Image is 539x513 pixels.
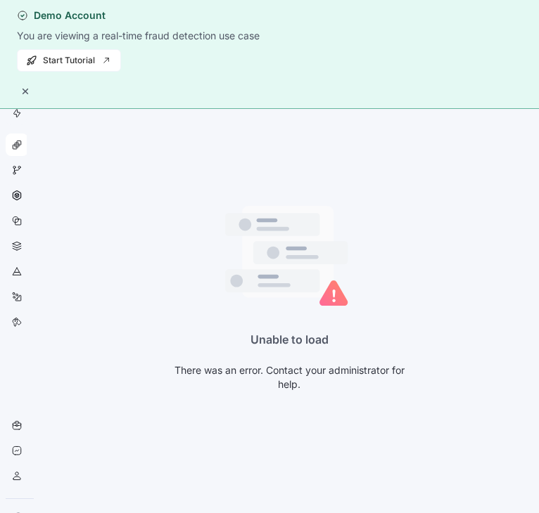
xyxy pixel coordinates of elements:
[17,49,522,72] a: Start Tutorial
[17,49,121,72] button: Start Tutorial
[251,332,329,346] span: Unable to load
[17,28,522,44] div: You are viewing a real-time fraud detection use case
[163,363,416,391] p: There was an error. Contact your administrator for help.
[26,50,112,71] span: Start Tutorial
[17,8,522,22] div: Demo Account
